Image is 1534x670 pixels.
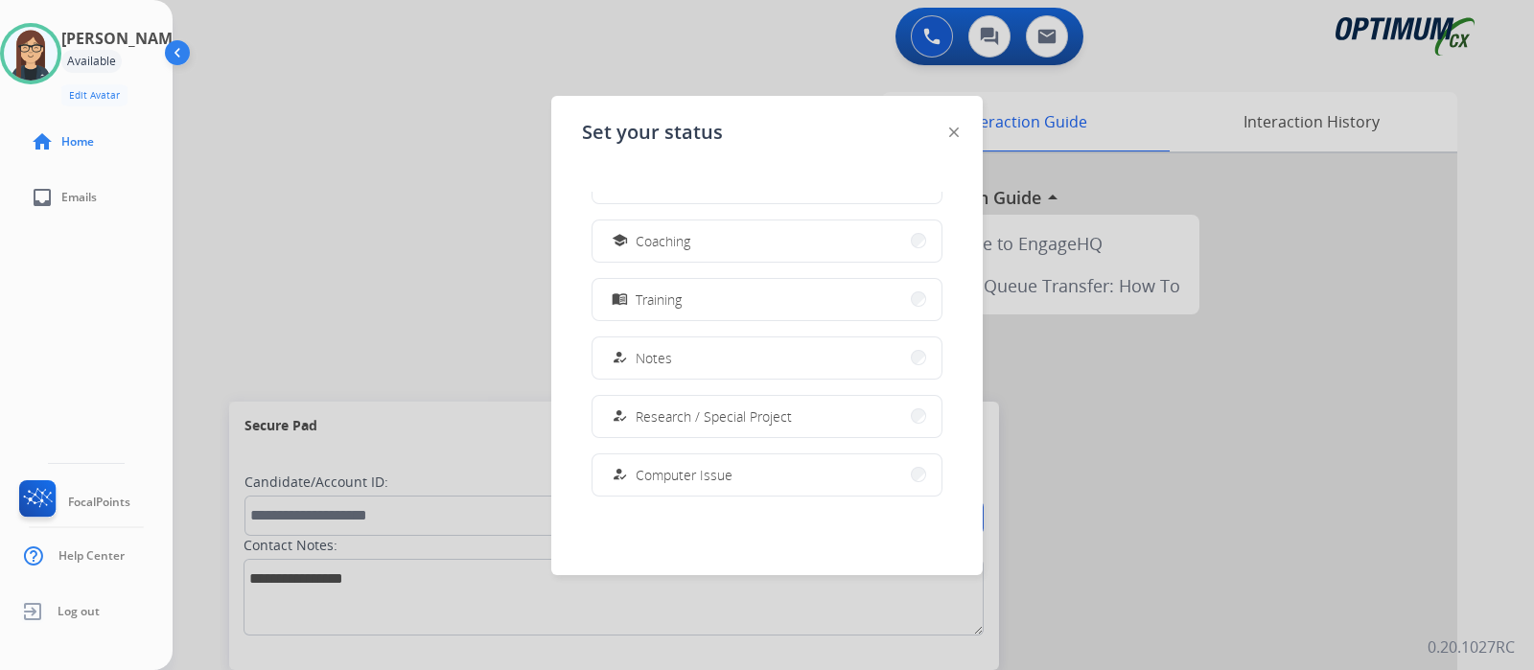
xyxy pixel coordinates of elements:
p: 0.20.1027RC [1428,635,1515,658]
span: Set your status [582,119,723,146]
span: Emails [61,190,97,205]
span: Log out [58,604,100,619]
span: Help Center [58,548,125,564]
span: FocalPoints [68,495,130,510]
div: Available [61,50,122,73]
img: close-button [949,127,959,137]
mat-icon: how_to_reg [612,408,628,425]
button: Computer Issue [593,454,941,496]
span: Home [61,134,94,150]
span: Training [636,289,682,310]
img: avatar [4,27,58,81]
span: Coaching [636,231,690,251]
button: Research / Special Project [593,396,941,437]
button: Notes [593,337,941,379]
h3: [PERSON_NAME] [61,27,186,50]
mat-icon: inbox [31,186,54,209]
mat-icon: home [31,130,54,153]
span: Computer Issue [636,465,732,485]
button: Coaching [593,220,941,262]
a: FocalPoints [15,480,130,524]
button: Edit Avatar [61,84,128,106]
mat-icon: school [612,233,628,249]
span: Research / Special Project [636,406,792,427]
button: Training [593,279,941,320]
mat-icon: how_to_reg [612,467,628,483]
mat-icon: how_to_reg [612,350,628,366]
span: Notes [636,348,672,368]
mat-icon: menu_book [612,291,628,308]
